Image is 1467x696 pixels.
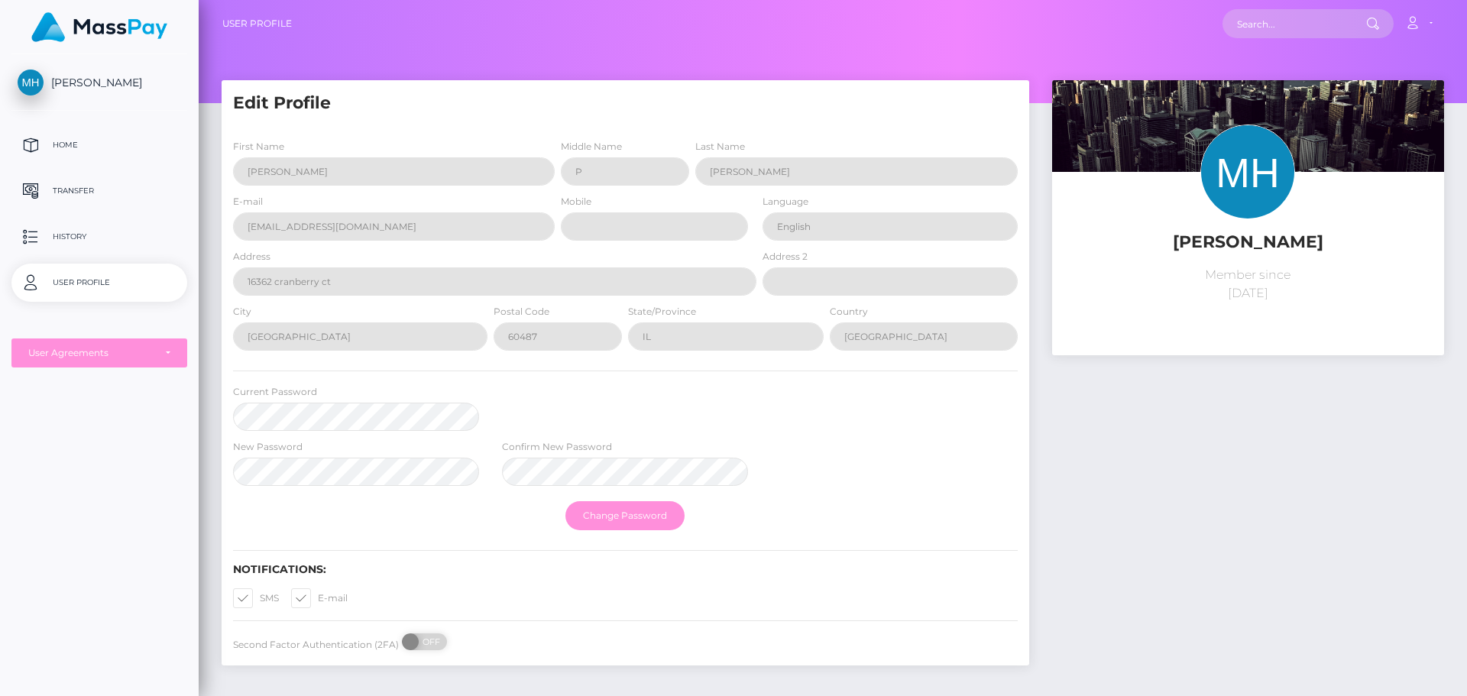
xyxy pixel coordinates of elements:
[11,218,187,256] a: History
[695,140,745,154] label: Last Name
[233,385,317,399] label: Current Password
[502,440,612,454] label: Confirm New Password
[410,633,449,650] span: OFF
[233,588,279,608] label: SMS
[1222,9,1366,38] input: Search...
[18,225,181,248] p: History
[11,126,187,164] a: Home
[11,264,187,302] a: User Profile
[628,305,696,319] label: State/Province
[233,92,1018,115] h5: Edit Profile
[233,563,1018,576] h6: Notifications:
[763,195,808,209] label: Language
[31,12,167,42] img: MassPay
[222,8,292,40] a: User Profile
[18,180,181,202] p: Transfer
[291,588,348,608] label: E-mail
[28,347,154,359] div: User Agreements
[233,140,284,154] label: First Name
[494,305,549,319] label: Postal Code
[1052,80,1444,342] img: ...
[18,271,181,294] p: User Profile
[763,250,808,264] label: Address 2
[830,305,868,319] label: Country
[561,140,622,154] label: Middle Name
[1064,266,1433,303] p: Member since [DATE]
[11,76,187,89] span: [PERSON_NAME]
[233,440,303,454] label: New Password
[233,250,270,264] label: Address
[233,638,399,652] label: Second Factor Authentication (2FA)
[233,305,251,319] label: City
[11,172,187,210] a: Transfer
[1064,231,1433,254] h5: [PERSON_NAME]
[561,195,591,209] label: Mobile
[11,338,187,367] button: User Agreements
[233,195,263,209] label: E-mail
[18,134,181,157] p: Home
[565,501,685,530] button: Change Password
